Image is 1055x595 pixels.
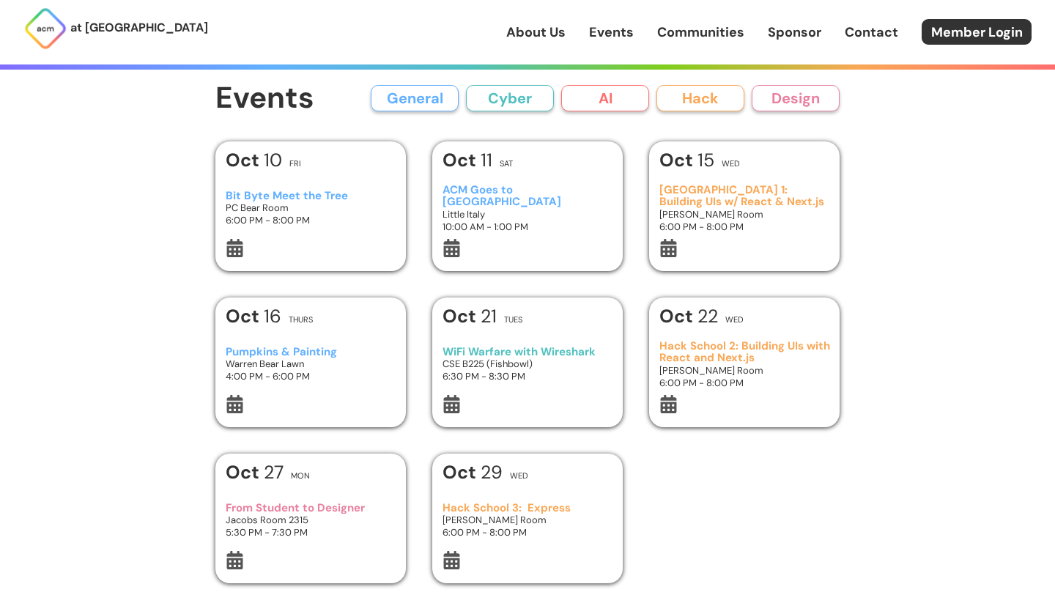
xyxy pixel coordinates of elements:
[289,316,313,324] h2: Thurs
[589,23,634,42] a: Events
[226,202,396,214] h3: PC Bear Room
[226,190,396,202] h3: Bit Byte Meet the Tree
[510,472,528,480] h2: Wed
[768,23,821,42] a: Sponsor
[443,463,503,481] h1: 29
[226,151,282,169] h1: 10
[215,82,314,115] h1: Events
[70,18,208,37] p: at [GEOGRAPHIC_DATA]
[659,304,697,328] b: Oct
[443,346,613,358] h3: WiFi Warfare with Wireshark
[845,23,898,42] a: Contact
[466,85,554,111] button: Cyber
[443,370,613,382] h3: 6:30 PM - 8:30 PM
[289,160,301,168] h2: Fri
[226,514,396,526] h3: Jacobs Room 2315
[226,307,281,325] h1: 16
[506,23,566,42] a: About Us
[659,221,830,233] h3: 6:00 PM - 8:00 PM
[23,7,208,51] a: at [GEOGRAPHIC_DATA]
[725,316,744,324] h2: Wed
[443,208,613,221] h3: Little Italy
[659,377,830,389] h3: 6:00 PM - 8:00 PM
[659,148,697,172] b: Oct
[23,7,67,51] img: ACM Logo
[561,85,649,111] button: AI
[226,346,396,358] h3: Pumpkins & Painting
[659,208,830,221] h3: [PERSON_NAME] Room
[659,340,830,364] h3: Hack School 2: Building UIs with React and Next.js
[443,526,613,539] h3: 6:00 PM - 8:00 PM
[722,160,740,168] h2: Wed
[659,307,718,325] h1: 22
[443,514,613,526] h3: [PERSON_NAME] Room
[443,184,613,208] h3: ACM Goes to [GEOGRAPHIC_DATA]
[752,85,840,111] button: Design
[291,472,310,480] h2: Mon
[504,316,522,324] h2: Tues
[443,151,492,169] h1: 11
[226,358,396,370] h3: Warren Bear Lawn
[443,304,481,328] b: Oct
[500,160,513,168] h2: Sat
[443,221,613,233] h3: 10:00 AM - 1:00 PM
[371,85,459,111] button: General
[659,151,714,169] h1: 15
[443,148,481,172] b: Oct
[226,214,396,226] h3: 6:00 PM - 8:00 PM
[226,370,396,382] h3: 4:00 PM - 6:00 PM
[226,460,264,484] b: Oct
[226,148,264,172] b: Oct
[226,463,284,481] h1: 27
[659,184,830,208] h3: [GEOGRAPHIC_DATA] 1: Building UIs w/ React & Next.js
[443,460,481,484] b: Oct
[656,85,744,111] button: Hack
[226,304,264,328] b: Oct
[443,358,613,370] h3: CSE B225 (Fishbowl)
[443,502,613,514] h3: Hack School 3: Express
[226,502,396,514] h3: From Student to Designer
[922,19,1032,45] a: Member Login
[226,526,396,539] h3: 5:30 PM - 7:30 PM
[659,364,830,377] h3: [PERSON_NAME] Room
[657,23,744,42] a: Communities
[443,307,497,325] h1: 21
